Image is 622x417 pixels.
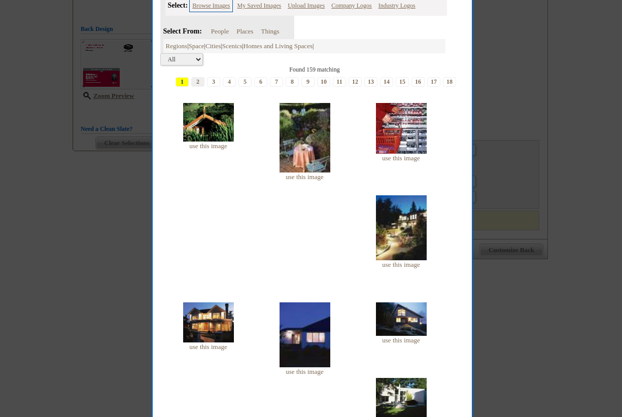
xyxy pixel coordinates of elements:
[191,77,204,87] a: 2
[376,195,427,260] img: th_108001.JPG
[286,173,323,181] a: use this image
[333,77,346,87] a: 11
[189,343,227,351] a: use this image
[382,261,420,268] a: use this image
[238,77,252,87] a: 5
[211,27,229,35] a: People
[183,302,234,342] img: th_108002.JPG
[286,77,299,87] a: 8
[280,302,330,367] img: th_108003.JPG
[222,42,243,50] a: Scenics
[207,77,220,87] a: 3
[163,27,202,35] strong: Select From:
[189,142,227,150] a: use this image
[411,77,425,87] a: 16
[364,77,377,87] a: 13
[313,43,314,50] span: |
[168,2,188,9] strong: Select:
[270,77,283,87] a: 7
[236,27,253,35] a: Places
[427,77,440,87] a: 17
[280,103,330,172] img: th_48014.JPG
[187,43,188,50] span: |
[376,302,427,336] img: th_108004.JPG
[204,43,205,50] span: |
[166,42,188,50] a: Regions
[242,43,243,50] span: |
[376,103,427,154] img: th_VL05027.JPG
[244,42,313,50] a: Homes and Living Spaces
[223,77,236,87] a: 4
[396,77,409,87] a: 15
[382,336,420,344] a: use this image
[176,77,189,87] span: 1
[301,77,315,87] a: 9
[317,77,330,87] a: 10
[221,43,222,50] span: |
[183,103,234,142] img: th_MC11_A3.jpg
[261,27,279,35] a: Things
[443,77,456,87] a: 18
[254,77,267,87] a: 6
[286,368,323,375] a: use this image
[160,65,469,74] div: Found 159 matching
[380,77,393,87] a: 14
[349,77,362,87] a: 12
[189,42,204,50] a: Space
[382,154,420,162] a: use this image
[205,42,221,50] a: Cities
